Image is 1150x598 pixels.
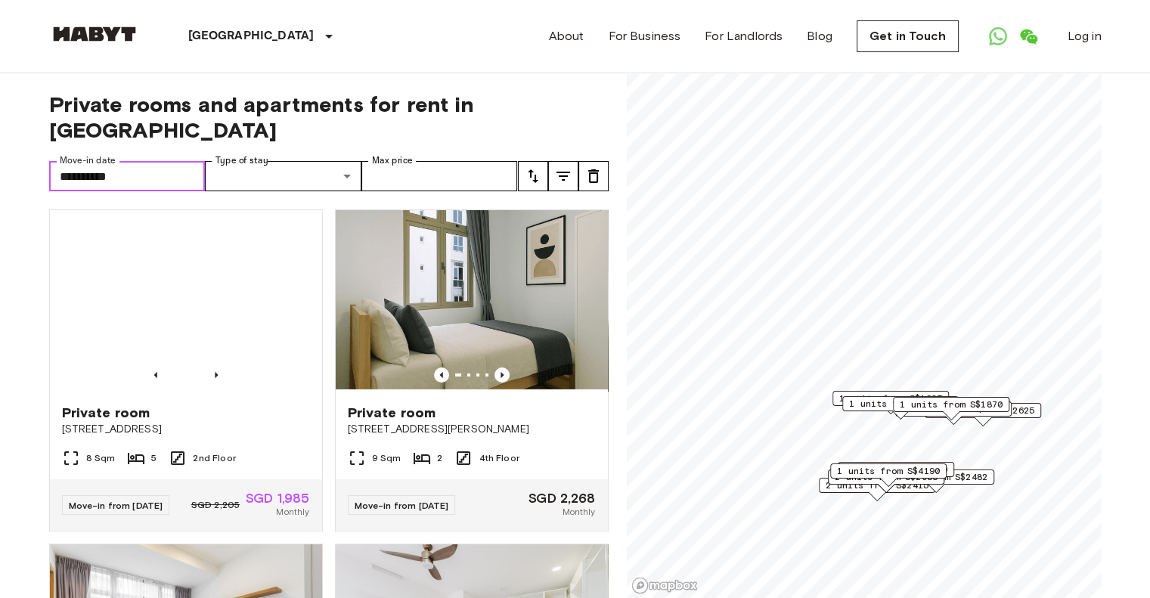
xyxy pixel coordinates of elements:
span: [STREET_ADDRESS][PERSON_NAME] [348,422,596,437]
button: tune [578,161,609,191]
span: [STREET_ADDRESS] [62,422,310,437]
span: Monthly [276,505,309,519]
div: Map marker [819,478,935,501]
span: Move-in from [DATE] [69,500,163,511]
label: Max price [372,154,413,167]
div: Map marker [842,396,959,420]
span: SGD 2,205 [191,498,240,512]
img: Marketing picture of unit SG-01-001-025-01 [336,210,608,392]
button: Previous image [148,367,163,383]
span: 2 units from S$2625 [931,404,1034,417]
label: Type of stay [215,154,268,167]
span: 9 Sqm [372,451,401,465]
div: Map marker [878,469,994,493]
label: Move-in date [60,154,116,167]
a: Marketing picture of unit SG-01-001-025-01Previous imagePrevious imagePrivate room[STREET_ADDRESS... [335,209,609,531]
span: 1 units from S$1985 [839,392,942,405]
button: tune [548,161,578,191]
span: SGD 1,985 [246,491,309,505]
a: Log in [1068,27,1102,45]
div: Map marker [925,403,1041,426]
span: Private room [62,404,150,422]
button: Previous image [494,367,510,383]
a: Blog [807,27,832,45]
span: 1 units from S$4190 [837,464,940,478]
span: SGD 2,268 [529,491,595,505]
a: For Landlords [705,27,783,45]
a: Marketing picture of unit SG-01-083-001-005Previous imagePrevious imagePrivate room[STREET_ADDRES... [49,209,323,531]
a: About [549,27,584,45]
a: For Business [608,27,680,45]
span: Private room [348,404,436,422]
span: 8 Sqm [86,451,116,465]
div: Map marker [893,397,1009,420]
div: Map marker [832,391,949,414]
span: 2 units from S$2415 [826,479,928,492]
img: Habyt [49,26,140,42]
span: 5 [151,451,157,465]
span: 1 units from S$1870 [900,398,1003,411]
button: Previous image [209,367,224,383]
button: tune [518,161,548,191]
a: Open WhatsApp [983,21,1013,51]
span: 1 units from S$3990 [845,463,947,476]
p: [GEOGRAPHIC_DATA] [188,27,315,45]
span: 2nd Floor [193,451,235,465]
div: Map marker [830,463,947,487]
button: Previous image [434,367,449,383]
span: Move-in from [DATE] [355,500,449,511]
span: 4th Floor [479,451,519,465]
div: Map marker [895,401,1012,425]
a: Mapbox logo [631,577,698,594]
span: Monthly [562,505,595,519]
span: 2 [437,451,442,465]
div: Map marker [828,469,944,493]
span: 2 units from S$2482 [885,470,987,484]
div: Map marker [838,462,954,485]
span: 1 units from S$2705 [849,397,952,411]
a: Open WeChat [1013,21,1043,51]
span: Private rooms and apartments for rent in [GEOGRAPHIC_DATA] [49,91,609,143]
a: Get in Touch [857,20,959,52]
input: Choose date, selected date is 28 Oct 2025 [49,161,206,191]
img: Marketing picture of unit SG-01-083-001-005 [50,210,322,392]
